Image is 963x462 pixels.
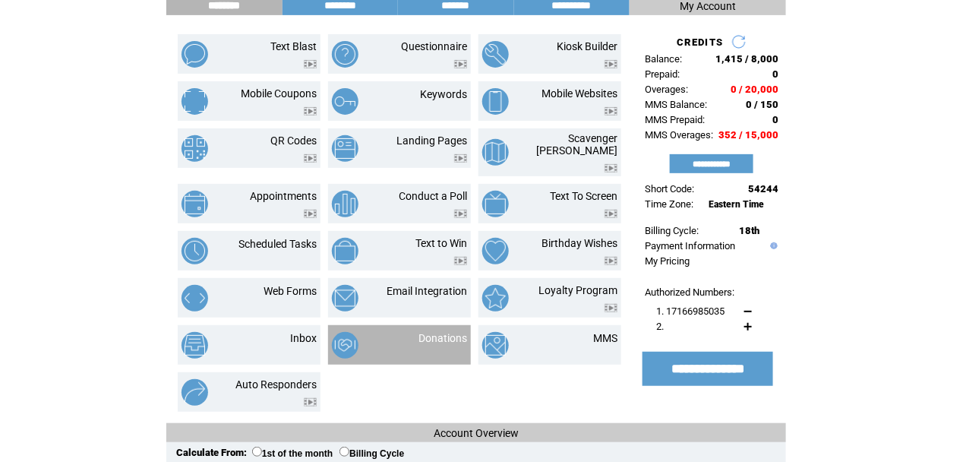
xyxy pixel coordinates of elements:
[605,164,617,172] img: video.png
[739,225,759,236] span: 18th
[304,60,317,68] img: video.png
[332,332,358,359] img: donations.png
[454,257,467,265] img: video.png
[454,154,467,163] img: video.png
[182,135,208,162] img: qr-codes.png
[304,154,317,163] img: video.png
[182,41,208,68] img: text-blast.png
[482,88,509,115] img: mobile-websites.png
[746,99,778,110] span: 0 / 150
[767,242,778,249] img: help.gif
[605,304,617,312] img: video.png
[645,183,694,195] span: Short Code:
[238,238,317,250] a: Scheduled Tasks
[434,427,519,439] span: Account Overview
[182,332,208,359] img: inbox.png
[235,378,317,391] a: Auto Responders
[605,60,617,68] img: video.png
[454,210,467,218] img: video.png
[715,53,778,65] span: 1,415 / 8,000
[252,448,333,459] label: 1st of the month
[418,332,467,344] a: Donations
[304,398,317,407] img: video.png
[656,305,725,317] span: 1. 17166985035
[645,129,713,141] span: MMS Overages:
[550,190,617,202] a: Text To Screen
[396,134,467,147] a: Landing Pages
[332,238,358,264] img: text-to-win.png
[593,332,617,344] a: MMS
[645,286,734,298] span: Authorized Numbers:
[677,36,723,48] span: CREDITS
[541,87,617,100] a: Mobile Websites
[332,191,358,217] img: conduct-a-poll.png
[290,332,317,344] a: Inbox
[332,41,358,68] img: questionnaire.png
[645,255,690,267] a: My Pricing
[645,99,707,110] span: MMS Balance:
[182,379,208,406] img: auto-responders.png
[339,447,349,457] input: Billing Cycle
[645,114,705,125] span: MMS Prepaid:
[401,40,467,52] a: Questionnaire
[605,210,617,218] img: video.png
[772,114,778,125] span: 0
[645,53,682,65] span: Balance:
[182,88,208,115] img: mobile-coupons.png
[645,84,688,95] span: Overages:
[482,139,509,166] img: scavenger-hunt.png
[482,41,509,68] img: kiosk-builder.png
[304,210,317,218] img: video.png
[731,84,778,95] span: 0 / 20,000
[645,198,693,210] span: Time Zone:
[339,448,404,459] label: Billing Cycle
[420,88,467,100] a: Keywords
[399,190,467,202] a: Conduct a Poll
[332,285,358,312] img: email-integration.png
[536,132,617,157] a: Scavenger [PERSON_NAME]
[270,134,317,147] a: QR Codes
[645,68,680,80] span: Prepaid:
[645,225,699,236] span: Billing Cycle:
[182,285,208,312] img: web-forms.png
[304,107,317,115] img: video.png
[415,237,467,249] a: Text to Win
[656,321,664,332] span: 2.
[176,447,247,458] span: Calculate From:
[605,107,617,115] img: video.png
[252,447,262,457] input: 1st of the month
[182,238,208,264] img: scheduled-tasks.png
[538,284,617,296] a: Loyalty Program
[772,68,778,80] span: 0
[541,237,617,249] a: Birthday Wishes
[557,40,617,52] a: Kiosk Builder
[645,240,735,252] a: Payment Information
[482,285,509,312] img: loyalty-program.png
[605,257,617,265] img: video.png
[454,60,467,68] img: video.png
[270,40,317,52] a: Text Blast
[250,190,317,202] a: Appointments
[332,135,358,162] img: landing-pages.png
[241,87,317,100] a: Mobile Coupons
[482,238,509,264] img: birthday-wishes.png
[748,183,778,195] span: 54244
[482,332,509,359] img: mms.png
[264,285,317,297] a: Web Forms
[387,285,467,297] a: Email Integration
[332,88,358,115] img: keywords.png
[482,191,509,217] img: text-to-screen.png
[709,199,764,210] span: Eastern Time
[182,191,208,217] img: appointments.png
[718,129,778,141] span: 352 / 15,000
